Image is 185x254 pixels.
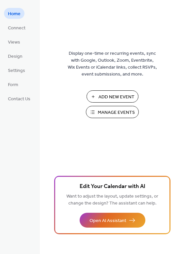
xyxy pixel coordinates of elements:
span: Open AI Assistant [90,217,126,224]
span: Add New Event [98,94,134,101]
span: Form [8,81,18,88]
button: Open AI Assistant [80,213,145,228]
a: Connect [4,22,29,33]
span: Views [8,39,20,46]
span: Manage Events [98,109,135,116]
span: Connect [8,25,25,32]
a: Design [4,50,26,61]
span: Design [8,53,22,60]
a: Home [4,8,24,19]
span: Home [8,11,20,17]
a: Settings [4,65,29,76]
a: Views [4,36,24,47]
span: Settings [8,67,25,74]
span: Edit Your Calendar with AI [80,182,145,191]
span: Display one-time or recurring events, sync with Google, Outlook, Zoom, Eventbrite, Wix Events or ... [68,50,157,78]
button: Add New Event [87,90,138,103]
a: Contact Us [4,93,34,104]
span: Want to adjust the layout, update settings, or change the design? The assistant can help. [66,192,158,208]
a: Form [4,79,22,90]
button: Manage Events [86,106,139,118]
span: Contact Us [8,96,30,103]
